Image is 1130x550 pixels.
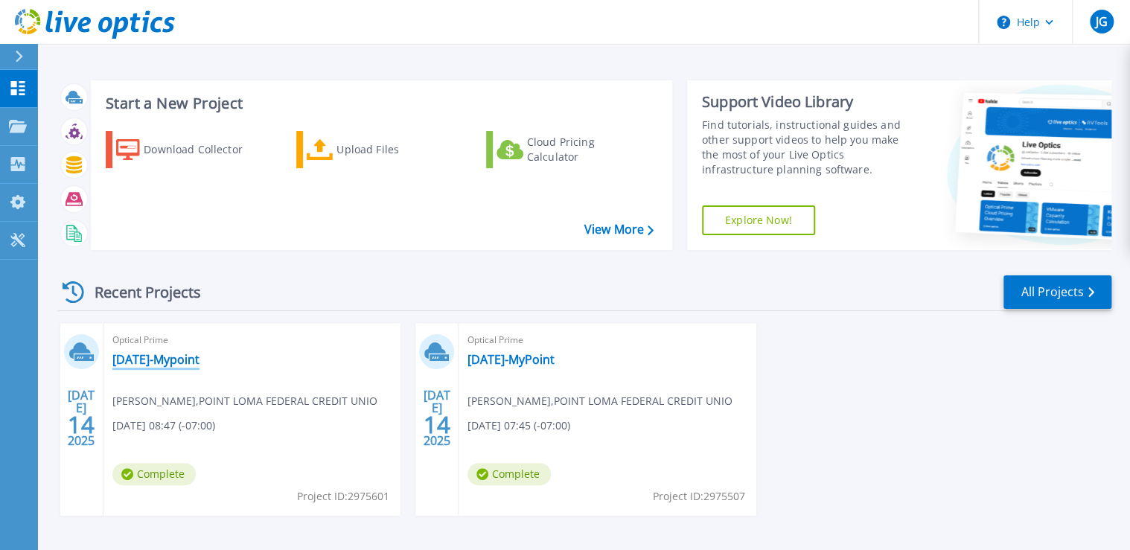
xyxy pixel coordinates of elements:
a: [DATE]-MyPoint [467,352,555,367]
a: All Projects [1003,275,1111,309]
a: Explore Now! [702,205,815,235]
a: Cloud Pricing Calculator [486,131,652,168]
span: 14 [68,418,95,431]
div: [DATE] 2025 [423,391,451,445]
span: [DATE] 07:45 (-07:00) [467,418,570,434]
span: Optical Prime [467,332,747,348]
span: [PERSON_NAME] , POINT LOMA FEDERAL CREDIT UNIO [112,393,377,409]
div: [DATE] 2025 [67,391,95,445]
span: Project ID: 2975601 [297,488,389,505]
a: View More [584,223,654,237]
span: Complete [112,463,196,485]
a: Upload Files [296,131,462,168]
span: Project ID: 2975507 [653,488,745,505]
span: Optical Prime [112,332,392,348]
h3: Start a New Project [106,95,653,112]
span: [PERSON_NAME] , POINT LOMA FEDERAL CREDIT UNIO [467,393,732,409]
div: Cloud Pricing Calculator [527,135,646,164]
span: JG [1095,16,1107,28]
div: Upload Files [336,135,456,164]
span: [DATE] 08:47 (-07:00) [112,418,215,434]
span: Complete [467,463,551,485]
a: [DATE]-Mypoint [112,352,199,367]
a: Download Collector [106,131,272,168]
span: 14 [424,418,450,431]
div: Recent Projects [57,274,221,310]
div: Support Video Library [702,92,915,112]
div: Find tutorials, instructional guides and other support videos to help you make the most of your L... [702,118,915,177]
div: Download Collector [144,135,263,164]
